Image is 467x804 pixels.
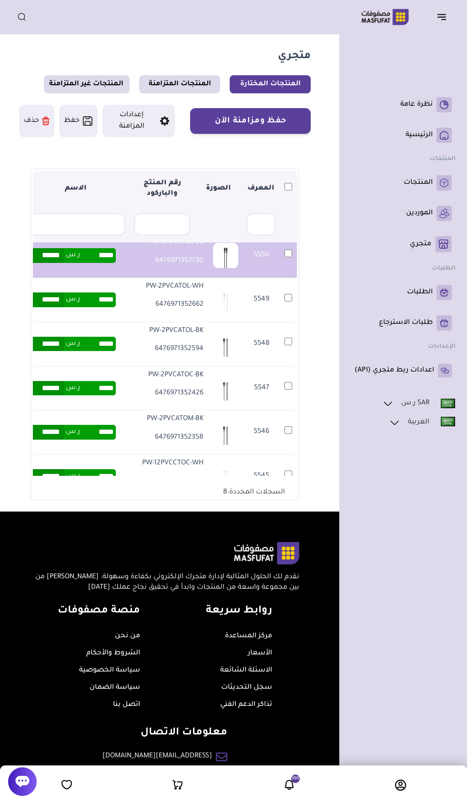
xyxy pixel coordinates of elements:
[125,458,203,469] p: PW-12PVCCTOC-WH
[243,366,280,411] td: 5547
[220,667,272,674] a: الاسئلة الشائعة
[213,332,238,357] img: 20250714184746408024.png
[355,236,452,252] a: متجري
[213,420,238,445] img: 20250714184742666025.png
[58,604,140,618] h4: منصة مصفوفات
[66,469,80,483] span: ر.س
[206,604,272,618] h4: روابط سريعة
[125,256,203,266] p: 6476971352730
[355,8,416,26] img: Logo
[139,75,220,93] a: المنتجات المتزامنة
[247,185,274,192] strong: المعرف
[400,100,433,110] p: نظرة عامة
[125,388,203,399] p: 6476971352426
[125,300,203,310] p: 6476971352662
[125,237,203,248] p: PW-2PVCCTOL-BK
[65,185,87,192] strong: الاسم
[278,50,311,64] h1: متجري
[243,233,280,278] td: 5550
[125,326,203,336] p: PW-2PVCATOL-BK
[66,248,80,262] span: ر.س
[225,633,272,640] a: مركز المساعدة
[90,684,140,692] a: سياسة الضمان
[355,206,452,221] a: الموردين
[243,454,280,499] td: 5545
[223,489,227,496] span: 8
[190,108,311,134] button: حفظ ومزامنة الآن
[115,633,140,640] a: من نحن
[102,751,212,762] a: [EMAIL_ADDRESS][DOMAIN_NAME]
[292,774,299,783] span: 350
[230,75,311,93] a: المنتجات المختارة
[248,650,272,657] a: الأسعار
[404,178,433,188] p: المنتجات
[125,344,203,354] p: 6476971352594
[125,281,203,292] p: PW-2PVCATOL-WH
[355,97,452,112] a: نظرة عامة
[221,684,272,692] a: سجل التحديثات
[428,343,456,350] strong: الإعدادات
[388,416,456,429] a: العربية
[284,779,295,791] a: 350
[410,240,431,249] p: متجري
[429,156,456,162] strong: المنتجات
[143,180,181,198] strong: رقم المنتج والباركود
[407,288,433,297] p: الطلبات
[66,425,80,439] span: ر.س
[125,432,203,443] p: 6476971352358
[213,287,238,312] img: 20250714184747471722.png
[243,322,280,366] td: 5548
[243,410,280,454] td: 5546
[355,315,452,331] a: طلبات الاسترجاع
[213,464,238,489] img: 20250714184741109586.png
[59,105,98,137] button: حفظ
[379,318,433,328] p: طلبات الاسترجاع
[382,397,456,410] a: SAR ر.س
[355,128,452,143] a: الرئيسية
[86,650,140,657] a: الشروط والأحكام
[102,726,227,740] h4: معلومات الاتصال
[355,363,452,378] a: اعدادات ربط متجري (API)
[102,105,175,137] button: إعدادات المزامنة
[355,175,452,191] a: المنتجات
[66,381,80,395] span: ر.س
[406,209,433,218] p: الموردين
[125,370,203,381] p: PW-2PVCATOC-BK
[406,131,433,140] p: الرئيسية
[355,285,452,300] a: الطلبات
[66,337,80,351] span: ر.س
[211,482,297,498] div: السجلات المحددة:
[66,292,80,307] span: ر.س
[432,265,456,272] strong: الطلبات
[243,278,280,322] td: 5549
[30,572,299,593] p: نقدم لك الحلول المثالية لإدارة متجرك الإلكتروني بكفاءة وسهولة. [PERSON_NAME] من بين مجموعة واسعة ...
[79,667,140,674] a: سياسة الخصوصية
[125,414,203,424] p: PW-2PVCATOM-BK
[213,243,238,268] img: 20250714184749165876.png
[213,375,238,401] img: 20250714184744302534.png
[355,366,434,375] p: اعدادات ربط متجري (API)
[113,701,140,709] a: اتصل بنا
[19,105,54,137] button: حذف
[441,399,455,408] img: Eng
[44,75,130,93] a: المنتجات غير المتزامنة
[220,701,272,709] a: تذاكر الدعم الفني
[206,185,231,192] strong: الصورة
